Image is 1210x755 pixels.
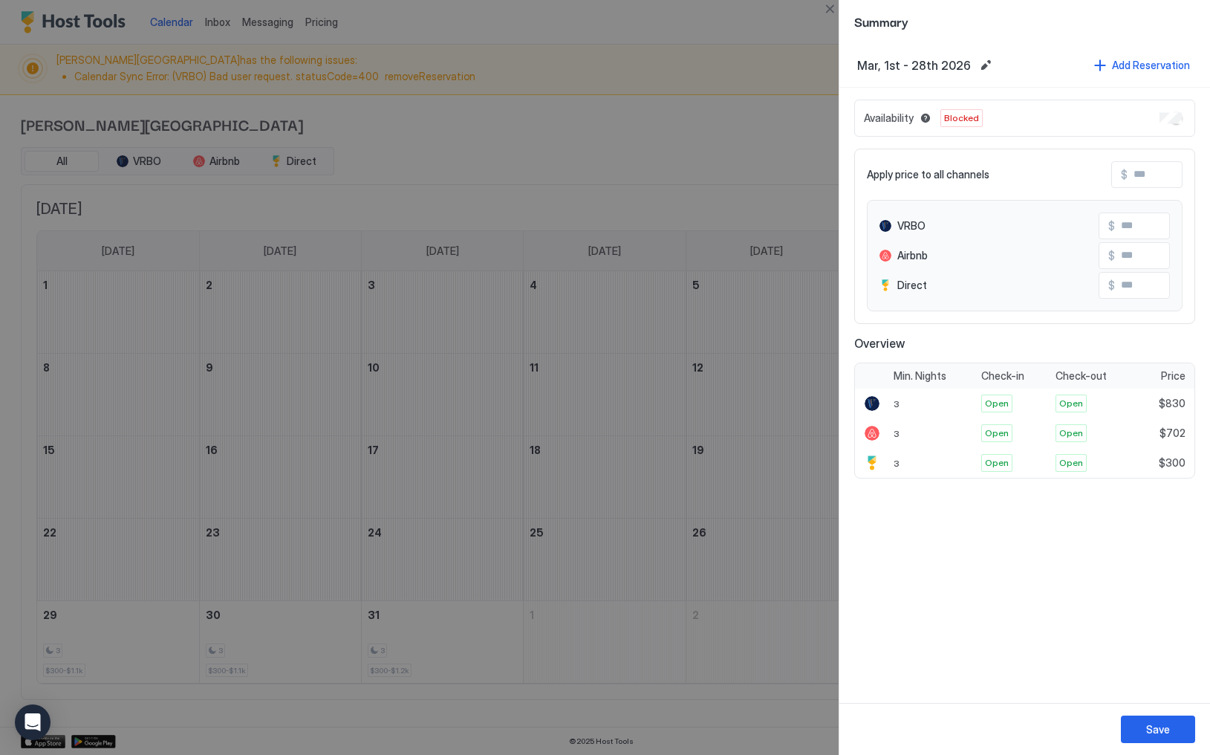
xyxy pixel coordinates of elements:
span: Open [985,427,1009,440]
span: Open [1059,427,1083,440]
span: Mar, 1st - 28th 2026 [857,58,971,73]
span: Check-out [1056,369,1107,383]
span: Open [985,456,1009,470]
span: 3 [894,398,900,409]
button: Blocked dates override all pricing rules and remain unavailable until manually unblocked [917,109,934,127]
span: 3 [894,428,900,439]
span: 3 [894,458,900,469]
span: $300 [1159,456,1185,470]
button: Save [1121,716,1195,743]
span: Availability [864,111,914,125]
span: Check-in [981,369,1024,383]
span: $ [1108,249,1115,262]
span: VRBO [897,219,926,233]
div: Open Intercom Messenger [15,704,51,740]
span: Price [1161,369,1185,383]
span: $ [1108,279,1115,292]
div: Save [1146,722,1170,737]
span: Open [1059,456,1083,470]
span: $830 [1159,397,1185,410]
span: Apply price to all channels [867,168,989,181]
span: $702 [1159,427,1185,440]
span: Airbnb [897,249,928,262]
span: $ [1108,219,1115,233]
div: Add Reservation [1112,57,1190,73]
span: Summary [854,12,1195,30]
button: Add Reservation [1092,55,1192,75]
span: Open [985,397,1009,410]
span: Min. Nights [894,369,946,383]
span: Direct [897,279,927,292]
button: Edit date range [977,56,995,74]
span: Open [1059,397,1083,410]
span: $ [1121,168,1128,181]
span: Overview [854,336,1195,351]
span: Blocked [944,111,979,125]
